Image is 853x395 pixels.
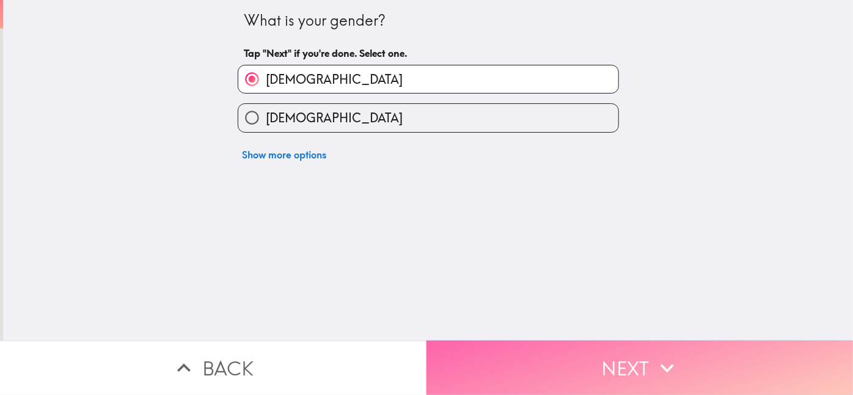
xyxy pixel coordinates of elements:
button: Next [426,341,853,395]
span: [DEMOGRAPHIC_DATA] [266,71,403,88]
button: [DEMOGRAPHIC_DATA] [238,65,618,93]
div: What is your gender? [244,10,612,31]
span: [DEMOGRAPHIC_DATA] [266,109,403,127]
button: Show more options [238,142,332,167]
h6: Tap "Next" if you're done. Select one. [244,46,612,60]
button: [DEMOGRAPHIC_DATA] [238,104,618,131]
